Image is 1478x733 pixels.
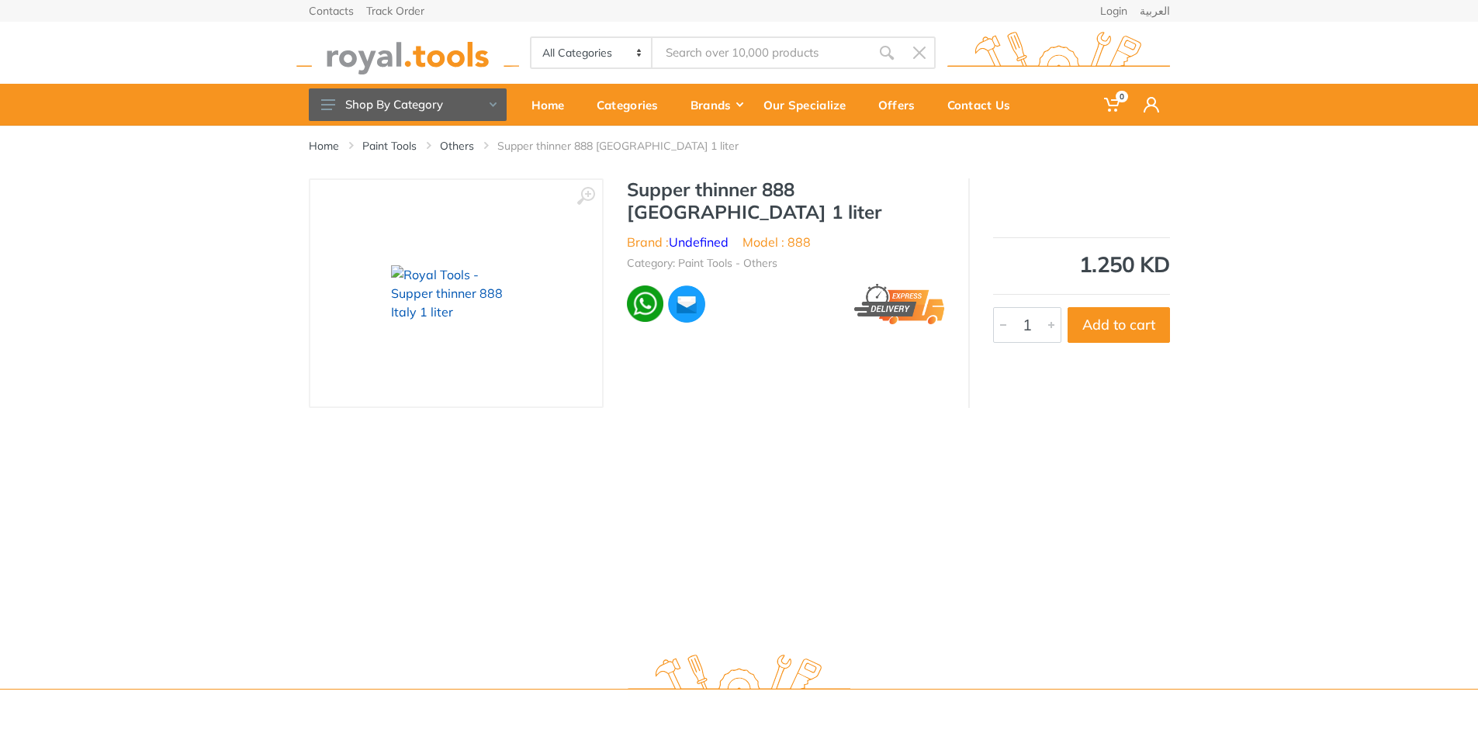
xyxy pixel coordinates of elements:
[309,138,339,154] a: Home
[366,5,424,16] a: Track Order
[993,254,1170,275] div: 1.250 KD
[1140,5,1170,16] a: العربية
[742,233,811,251] li: Model : 888
[628,655,850,697] img: royal.tools Logo
[753,84,867,126] a: Our Specialize
[652,36,870,69] input: Site search
[867,84,936,126] a: Offers
[627,285,663,322] img: wa.webp
[1116,91,1128,102] span: 0
[947,32,1170,74] img: royal.tools Logo
[680,88,753,121] div: Brands
[296,32,519,74] img: royal.tools Logo
[1093,84,1133,126] a: 0
[753,88,867,121] div: Our Specialize
[531,38,653,67] select: Category
[309,5,354,16] a: Contacts
[391,265,521,321] img: Royal Tools - Supper thinner 888 Italy 1 liter
[586,84,680,126] a: Categories
[1068,307,1170,343] button: Add to cart
[936,88,1032,121] div: Contact Us
[440,138,474,154] a: Others
[497,138,762,154] li: Supper thinner 888 [GEOGRAPHIC_DATA] 1 liter
[854,284,944,324] img: express.png
[627,255,777,271] li: Category: Paint Tools - Others
[586,88,680,121] div: Categories
[669,234,729,250] a: Undefined
[867,88,936,121] div: Offers
[309,88,507,121] button: Shop By Category
[1100,5,1127,16] a: Login
[362,138,417,154] a: Paint Tools
[627,178,945,223] h1: Supper thinner 888 [GEOGRAPHIC_DATA] 1 liter
[521,88,586,121] div: Home
[627,233,729,251] li: Brand :
[1123,186,1170,225] img: Undefined
[936,84,1032,126] a: Contact Us
[666,284,707,324] img: ma.webp
[309,138,1170,154] nav: breadcrumb
[521,84,586,126] a: Home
